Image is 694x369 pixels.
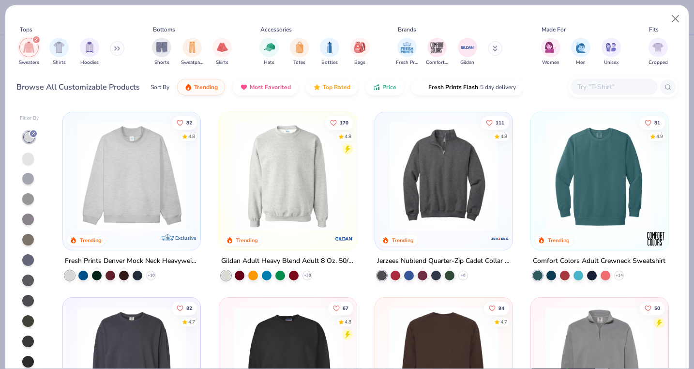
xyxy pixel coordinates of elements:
[181,59,203,66] span: Sweatpants
[49,38,69,66] div: filter for Shirts
[80,59,99,66] span: Hoodies
[19,59,39,66] span: Sweaters
[576,81,651,92] input: Try "T-Shirt"
[152,38,171,66] button: filter button
[321,59,338,66] span: Bottles
[306,79,358,95] button: Top Rated
[649,38,668,66] div: filter for Cropped
[649,38,668,66] button: filter button
[400,40,414,55] img: Fresh Prints Image
[264,59,274,66] span: Hats
[545,42,556,53] img: Women Image
[571,38,590,66] button: filter button
[576,59,586,66] span: Men
[428,83,478,91] span: Fresh Prints Flash
[154,59,169,66] span: Shorts
[350,38,370,66] button: filter button
[605,42,617,53] img: Unisex Image
[541,38,560,66] button: filter button
[430,40,444,55] img: Comfort Colors Image
[177,79,225,95] button: Trending
[212,38,232,66] div: filter for Skirts
[320,38,339,66] div: filter for Bottles
[396,38,418,66] button: filter button
[80,38,99,66] div: filter for Hoodies
[194,83,218,91] span: Trending
[460,40,475,55] img: Gildan Image
[20,115,39,122] div: Filter By
[542,25,566,34] div: Made For
[649,59,668,66] span: Cropped
[313,83,321,91] img: TopRated.gif
[541,38,560,66] div: filter for Women
[54,42,65,53] img: Shirts Image
[290,38,309,66] button: filter button
[184,83,192,91] img: trending.gif
[419,83,426,91] img: flash.gif
[49,38,69,66] button: filter button
[152,38,171,66] div: filter for Shorts
[411,79,523,95] button: Fresh Prints Flash5 day delivery
[233,79,298,95] button: Most Favorited
[16,81,140,93] div: Browse All Customizable Products
[458,38,477,66] div: filter for Gildan
[652,42,664,53] img: Cropped Image
[354,42,365,53] img: Bags Image
[426,59,448,66] span: Comfort Colors
[19,38,39,66] button: filter button
[151,83,169,92] div: Sort By
[181,38,203,66] div: filter for Sweatpants
[293,59,305,66] span: Totes
[542,59,559,66] span: Women
[571,38,590,66] div: filter for Men
[260,25,292,34] div: Accessories
[259,38,279,66] button: filter button
[458,38,477,66] button: filter button
[20,25,32,34] div: Tops
[250,83,291,91] span: Most Favorited
[156,42,167,53] img: Shorts Image
[19,38,39,66] div: filter for Sweaters
[187,42,197,53] img: Sweatpants Image
[259,38,279,66] div: filter for Hats
[84,42,95,53] img: Hoodies Image
[396,38,418,66] div: filter for Fresh Prints
[264,42,275,53] img: Hats Image
[53,59,66,66] span: Shirts
[217,42,228,53] img: Skirts Image
[290,38,309,66] div: filter for Totes
[365,79,404,95] button: Price
[426,38,448,66] div: filter for Comfort Colors
[666,10,685,28] button: Close
[426,38,448,66] button: filter button
[216,59,228,66] span: Skirts
[294,42,305,53] img: Totes Image
[354,59,365,66] span: Bags
[382,83,396,91] span: Price
[23,42,34,53] img: Sweaters Image
[153,25,175,34] div: Bottoms
[649,25,659,34] div: Fits
[350,38,370,66] div: filter for Bags
[602,38,621,66] div: filter for Unisex
[604,59,619,66] span: Unisex
[212,38,232,66] button: filter button
[396,59,418,66] span: Fresh Prints
[398,25,416,34] div: Brands
[320,38,339,66] button: filter button
[460,59,474,66] span: Gildan
[575,42,586,53] img: Men Image
[80,38,99,66] button: filter button
[324,42,335,53] img: Bottles Image
[323,83,350,91] span: Top Rated
[602,38,621,66] button: filter button
[181,38,203,66] button: filter button
[240,83,248,91] img: most_fav.gif
[480,82,516,93] span: 5 day delivery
